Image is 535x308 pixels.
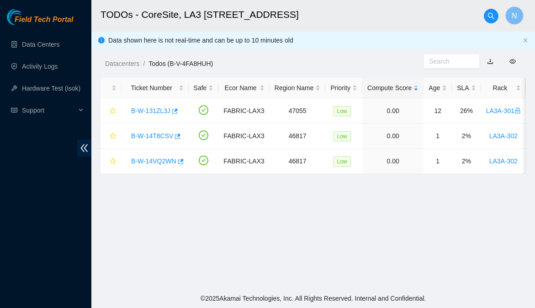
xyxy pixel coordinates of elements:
[131,107,170,114] a: B-W-131ZL3J
[512,10,517,22] span: N
[452,98,481,124] td: 26%
[106,129,117,143] button: star
[489,132,518,140] a: LA3A-302
[105,60,139,67] a: Datacenters
[487,58,493,65] a: download
[22,101,76,119] span: Support
[218,149,269,174] td: FABRIC-LAX3
[523,38,528,43] button: close
[509,58,516,65] span: eye
[77,140,91,157] span: double-left
[362,98,424,124] td: 0.00
[199,105,208,115] span: check-circle
[424,124,452,149] td: 1
[131,157,176,165] a: B-W-14VQ2WN
[110,133,116,140] span: star
[106,103,117,118] button: star
[514,108,521,114] span: lock
[429,56,467,66] input: Search
[143,60,145,67] span: /
[362,149,424,174] td: 0.00
[22,63,58,70] a: Activity Logs
[334,106,351,116] span: Low
[424,98,452,124] td: 12
[334,157,351,167] span: Low
[7,16,73,28] a: Akamai TechnologiesField Tech Portal
[110,108,116,115] span: star
[505,6,524,25] button: N
[484,12,498,20] span: search
[11,107,17,113] span: read
[199,130,208,140] span: check-circle
[452,149,481,174] td: 2%
[148,60,213,67] a: Todos (B-V-4FA8HUH)
[452,124,481,149] td: 2%
[270,149,326,174] td: 46817
[334,131,351,141] span: Low
[486,107,521,114] a: LA3A-301lock
[480,54,500,69] button: download
[270,98,326,124] td: 47055
[424,149,452,174] td: 1
[484,9,498,23] button: search
[7,9,46,25] img: Akamai Technologies
[218,124,269,149] td: FABRIC-LAX3
[106,154,117,168] button: star
[218,98,269,124] td: FABRIC-LAX3
[362,124,424,149] td: 0.00
[489,157,518,165] a: LA3A-302
[15,16,73,24] span: Field Tech Portal
[91,289,535,308] footer: © 2025 Akamai Technologies, Inc. All Rights Reserved. Internal and Confidential.
[131,132,173,140] a: B-W-14T8CSV
[270,124,326,149] td: 46817
[199,156,208,165] span: check-circle
[22,85,80,92] a: Hardware Test (isok)
[22,41,59,48] a: Data Centers
[110,158,116,165] span: star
